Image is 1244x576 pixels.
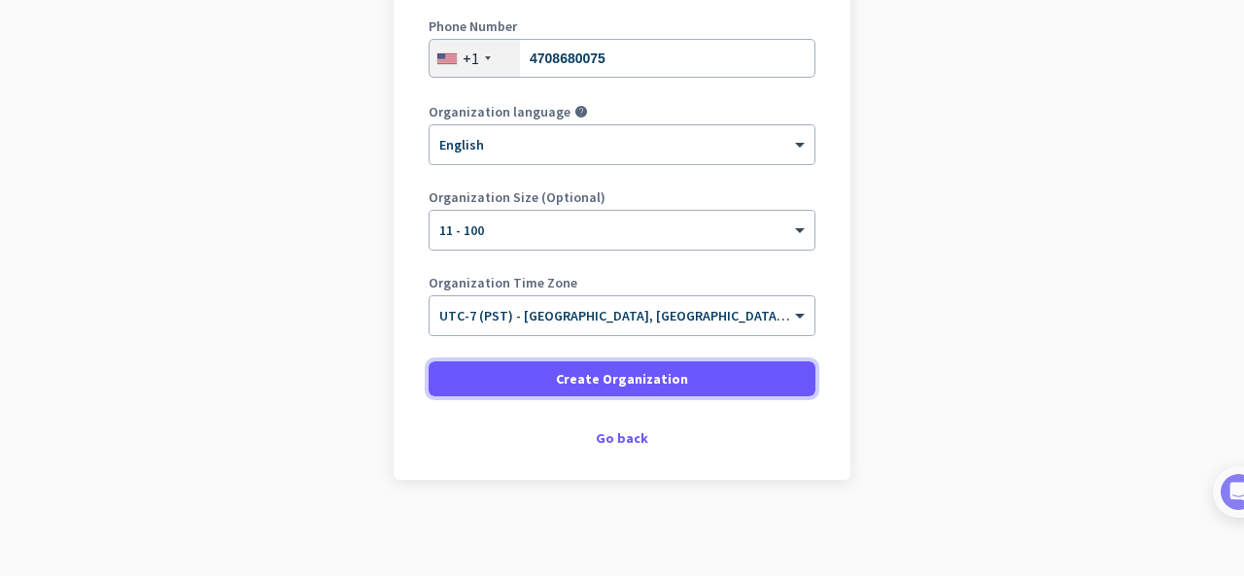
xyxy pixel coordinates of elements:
label: Organization Size (Optional) [429,190,815,204]
label: Phone Number [429,19,815,33]
div: Go back [429,431,815,445]
label: Organization language [429,105,570,119]
div: +1 [463,49,479,68]
i: help [574,105,588,119]
button: Create Organization [429,361,815,396]
label: Organization Time Zone [429,276,815,289]
input: 201-555-0123 [429,39,815,78]
span: Create Organization [556,369,688,389]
